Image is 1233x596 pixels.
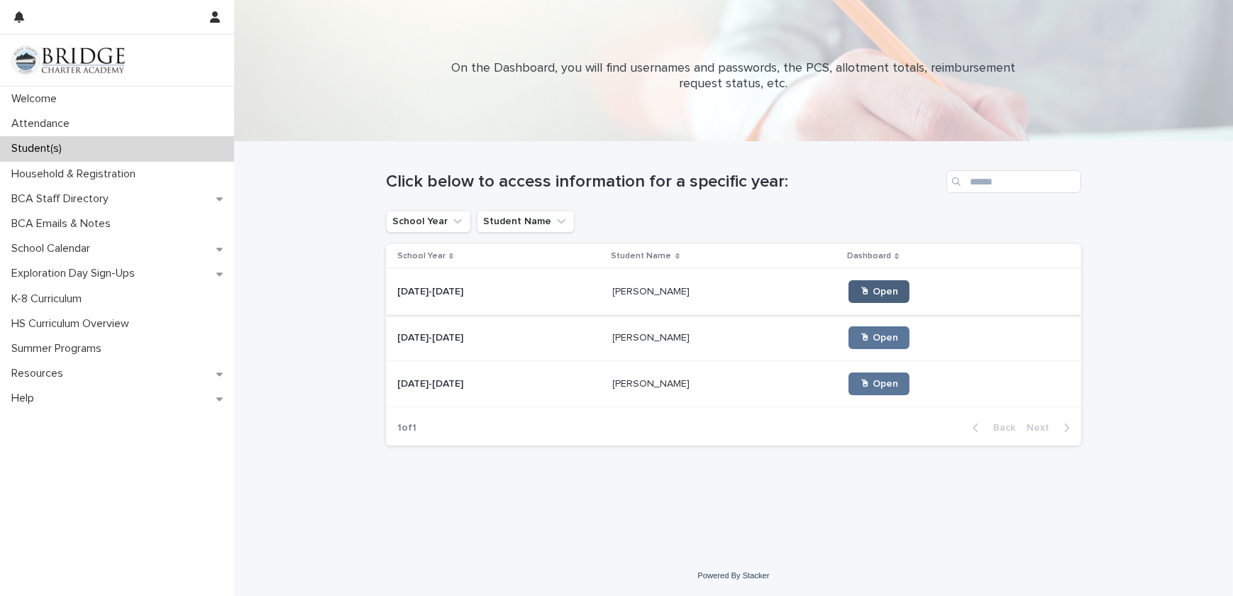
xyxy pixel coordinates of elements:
[397,375,466,390] p: [DATE]-[DATE]
[386,269,1081,315] tr: [DATE]-[DATE][DATE]-[DATE] [PERSON_NAME][PERSON_NAME] 🖱 Open
[6,192,120,206] p: BCA Staff Directory
[397,329,466,344] p: [DATE]-[DATE]
[6,392,45,405] p: Help
[612,248,672,264] p: Student Name
[946,170,1081,193] input: Search
[397,248,446,264] p: School Year
[6,167,147,181] p: Household & Registration
[860,379,898,389] span: 🖱 Open
[6,217,122,231] p: BCA Emails & Notes
[450,61,1017,92] p: On the Dashboard, you will find usernames and passwords, the PCS, allotment totals, reimbursement...
[397,283,466,298] p: [DATE]-[DATE]
[860,333,898,343] span: 🖱 Open
[386,172,941,192] h1: Click below to access information for a specific year:
[848,372,909,395] a: 🖱 Open
[1027,423,1058,433] span: Next
[6,292,93,306] p: K-8 Curriculum
[477,210,575,233] button: Student Name
[860,287,898,297] span: 🖱 Open
[11,46,125,74] img: V1C1m3IdTEidaUdm9Hs0
[6,142,73,155] p: Student(s)
[1021,421,1081,434] button: Next
[6,317,140,331] p: HS Curriculum Overview
[386,210,471,233] button: School Year
[848,280,909,303] a: 🖱 Open
[613,375,693,390] p: [PERSON_NAME]
[848,326,909,349] a: 🖱 Open
[6,92,68,106] p: Welcome
[386,315,1081,361] tr: [DATE]-[DATE][DATE]-[DATE] [PERSON_NAME][PERSON_NAME] 🖱 Open
[6,342,113,355] p: Summer Programs
[985,423,1015,433] span: Back
[6,367,74,380] p: Resources
[6,242,101,255] p: School Calendar
[386,411,428,446] p: 1 of 1
[6,117,81,131] p: Attendance
[6,267,146,280] p: Exploration Day Sign-Ups
[847,248,891,264] p: Dashboard
[613,329,693,344] p: [PERSON_NAME]
[613,283,693,298] p: [PERSON_NAME]
[386,361,1081,407] tr: [DATE]-[DATE][DATE]-[DATE] [PERSON_NAME][PERSON_NAME] 🖱 Open
[697,571,769,580] a: Powered By Stacker
[961,421,1021,434] button: Back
